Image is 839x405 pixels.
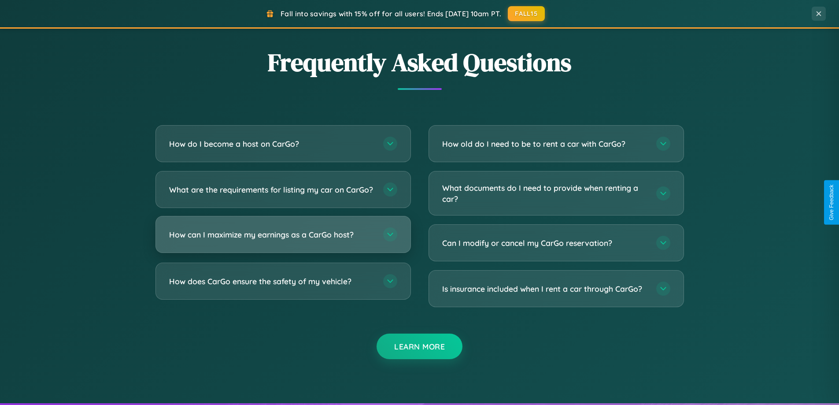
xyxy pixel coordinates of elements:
[169,138,374,149] h3: How do I become a host on CarGo?
[281,9,501,18] span: Fall into savings with 15% off for all users! Ends [DATE] 10am PT.
[377,334,462,359] button: Learn More
[442,238,647,249] h3: Can I modify or cancel my CarGo reservation?
[442,182,647,204] h3: What documents do I need to provide when renting a car?
[155,45,684,79] h2: Frequently Asked Questions
[442,138,647,149] h3: How old do I need to be to rent a car with CarGo?
[442,283,647,294] h3: Is insurance included when I rent a car through CarGo?
[508,6,545,21] button: FALL15
[169,229,374,240] h3: How can I maximize my earnings as a CarGo host?
[828,185,835,220] div: Give Feedback
[169,184,374,195] h3: What are the requirements for listing my car on CarGo?
[169,276,374,287] h3: How does CarGo ensure the safety of my vehicle?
